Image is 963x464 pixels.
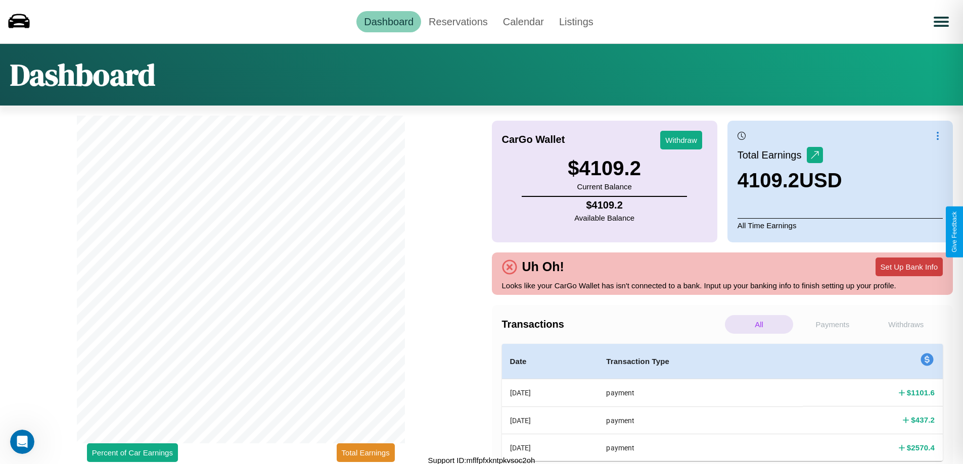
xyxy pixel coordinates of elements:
h1: Dashboard [10,54,155,95]
button: Withdraw [660,131,702,149]
h4: Date [510,355,590,368]
h4: Transaction Type [606,355,795,368]
p: Looks like your CarGo Wallet has isn't connected to a bank. Input up your banking info to finish ... [502,279,943,292]
a: Dashboard [356,11,421,32]
h4: $ 2570.4 [907,442,935,453]
h4: $ 4109.2 [574,199,634,211]
h3: $ 4109.2 [568,157,641,180]
table: simple table [502,344,943,461]
a: Calendar [495,11,552,32]
h4: $ 1101.6 [907,387,935,398]
a: Reservations [421,11,495,32]
button: Percent of Car Earnings [87,443,178,462]
h3: 4109.2 USD [738,169,842,192]
th: payment [598,406,803,434]
th: payment [598,379,803,407]
div: Give Feedback [951,212,958,252]
th: [DATE] [502,434,599,461]
h4: CarGo Wallet [502,134,565,145]
p: Payments [798,315,866,334]
p: Available Balance [574,211,634,225]
p: Total Earnings [738,146,807,164]
h4: Uh Oh! [517,260,569,274]
p: All Time Earnings [738,218,943,232]
th: [DATE] [502,379,599,407]
iframe: Intercom live chat [10,430,34,454]
p: Withdraws [872,315,940,334]
h4: Transactions [502,319,722,330]
p: All [725,315,793,334]
a: Listings [552,11,601,32]
th: payment [598,434,803,461]
p: Current Balance [568,180,641,193]
button: Set Up Bank Info [876,257,943,276]
button: Total Earnings [337,443,395,462]
h4: $ 437.2 [911,415,935,425]
th: [DATE] [502,406,599,434]
button: Open menu [927,8,955,36]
